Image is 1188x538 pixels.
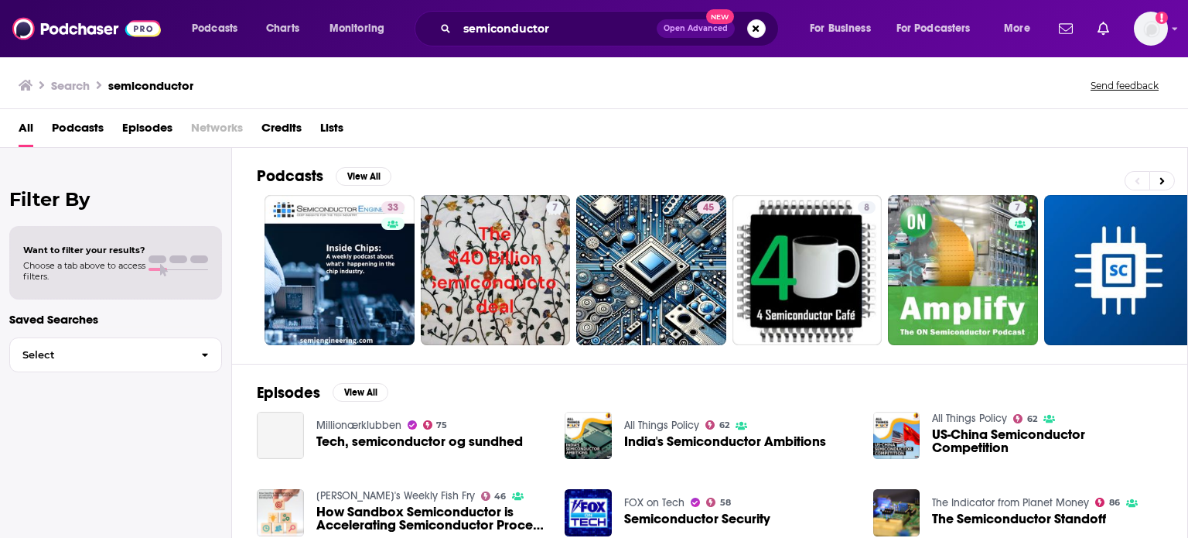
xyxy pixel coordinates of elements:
button: View All [333,383,388,402]
span: 45 [703,200,714,216]
button: Open AdvancedNew [657,19,735,38]
a: FOX on Tech [624,496,684,509]
a: 62 [705,420,729,430]
span: For Business [810,18,871,39]
a: 62 [1013,414,1037,423]
button: open menu [993,16,1050,41]
span: 8 [864,200,869,216]
span: New [706,9,734,24]
h2: Podcasts [257,166,323,186]
span: 86 [1109,499,1120,506]
a: 7 [421,195,571,345]
h2: Filter By [9,188,222,211]
a: 8 [732,195,882,345]
span: Want to filter your results? [23,245,145,255]
img: India's Semiconductor Ambitions [565,412,612,459]
h2: Episodes [257,383,320,403]
a: PodcastsView All [257,166,391,186]
a: 45 [576,195,726,345]
span: 46 [494,493,506,500]
span: For Podcasters [896,18,971,39]
span: Monitoring [329,18,384,39]
span: Podcasts [192,18,237,39]
span: 62 [1027,416,1037,423]
img: User Profile [1134,12,1168,46]
span: More [1004,18,1030,39]
a: 8 [858,201,876,214]
a: 7 [888,195,1038,345]
p: Saved Searches [9,312,222,327]
h3: Search [51,78,90,93]
span: Logged in as lexiemichel [1134,12,1168,46]
a: Millionærklubben [316,419,401,432]
a: All [19,115,33,147]
span: Charts [266,18,299,39]
a: Semiconductor Security [624,512,770,526]
span: Select [10,350,189,360]
a: Episodes [122,115,172,147]
button: Show profile menu [1134,12,1168,46]
a: 7 [1009,201,1026,214]
a: Show notifications dropdown [1091,15,1115,42]
span: 75 [436,422,447,429]
a: 46 [481,492,507,501]
input: Search podcasts, credits, & more... [457,16,657,41]
a: 75 [423,420,448,430]
img: US-China Semiconductor Competition [873,412,920,459]
span: Open Advanced [664,25,728,33]
a: Tech, semiconductor og sundhed [316,435,523,448]
svg: Add a profile image [1156,12,1168,24]
span: 33 [387,200,398,216]
span: Choose a tab above to access filters. [23,260,145,282]
a: Credits [261,115,302,147]
a: EpisodesView All [257,383,388,403]
a: US-China Semiconductor Competition [932,428,1162,454]
a: India's Semiconductor Ambitions [624,435,826,448]
a: 86 [1095,498,1120,507]
button: Select [9,338,222,372]
a: Charts [256,16,309,41]
a: 33 [265,195,415,345]
a: The Semiconductor Standoff [932,512,1106,526]
span: 7 [552,200,558,216]
span: How Sandbox Semiconductor is Accelerating Semiconductor Process Development [316,505,547,532]
a: The Indicator from Planet Money [932,496,1089,509]
img: Semiconductor Security [565,489,612,536]
a: Show notifications dropdown [1053,15,1079,42]
a: 45 [697,201,720,214]
span: 58 [720,499,731,506]
a: 58 [706,498,731,507]
h3: semiconductor [108,78,193,93]
button: open menu [181,16,258,41]
span: 62 [719,422,729,429]
a: Amelia's Weekly Fish Fry [316,489,475,502]
span: 7 [1015,200,1020,216]
a: 7 [546,201,564,214]
button: View All [336,167,391,186]
a: Lists [320,115,343,147]
a: Tech, semiconductor og sundhed [257,412,304,459]
img: The Semiconductor Standoff [873,489,920,536]
a: Podcasts [52,115,104,147]
span: Networks [191,115,243,147]
img: How Sandbox Semiconductor is Accelerating Semiconductor Process Development [257,489,304,536]
button: open menu [799,16,890,41]
img: Podchaser - Follow, Share and Rate Podcasts [12,14,161,43]
a: 33 [381,201,405,214]
div: Search podcasts, credits, & more... [429,11,794,46]
a: All Things Policy [932,412,1007,425]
